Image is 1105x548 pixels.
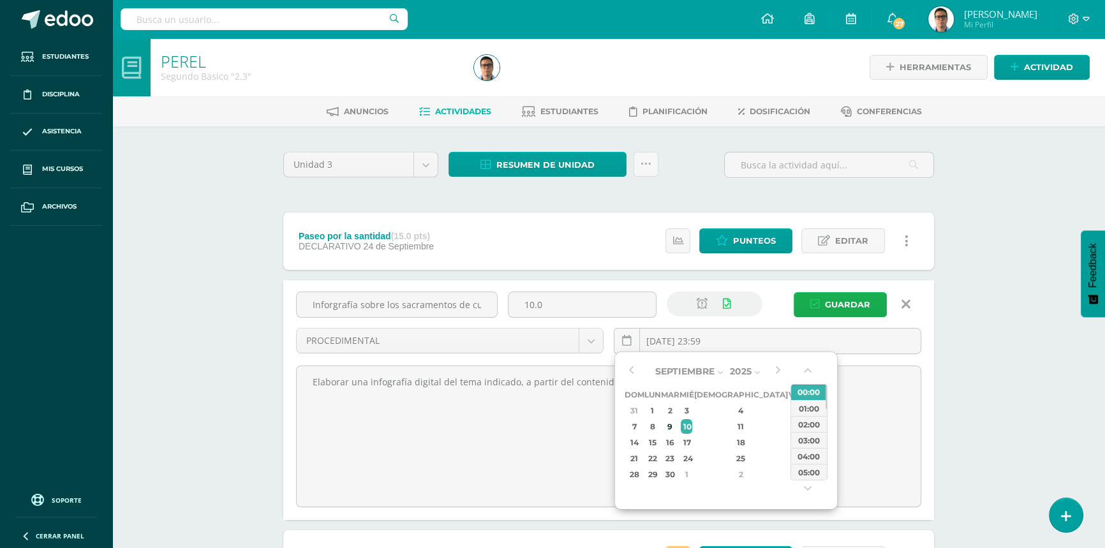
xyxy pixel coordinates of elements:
[663,435,678,450] div: 16
[391,231,430,241] strong: (15.0 pts)
[791,384,827,400] div: 00:00
[789,435,801,450] div: 19
[161,70,459,82] div: Segundo Básico '2.3'
[870,55,988,80] a: Herramientas
[646,451,659,466] div: 22
[642,107,708,116] span: Planificación
[297,329,603,353] a: PROCEDIMENTAL
[36,531,84,540] span: Cerrar panel
[364,241,434,251] span: 24 de Septiembre
[496,153,595,177] span: Resumen de unidad
[449,152,627,177] a: Resumen de unidad
[10,151,102,188] a: Mis cursos
[474,55,500,80] img: 4c9214d6dc3ad1af441a6e04af4808ea.png
[681,403,692,418] div: 3
[161,50,206,72] a: PEREL
[10,38,102,76] a: Estudiantes
[646,403,659,418] div: 1
[789,419,801,434] div: 12
[750,107,810,116] span: Dosificación
[42,126,82,137] span: Asistencia
[627,419,642,434] div: 7
[704,451,779,466] div: 25
[627,403,642,418] div: 31
[52,496,82,505] span: Soporte
[42,89,80,100] span: Disciplina
[704,419,779,434] div: 11
[625,387,644,403] th: Dom
[42,202,77,212] span: Archivos
[508,292,656,317] input: Puntos máximos
[297,292,497,317] input: Título
[835,229,868,253] span: Editar
[646,419,659,434] div: 8
[663,403,678,418] div: 2
[614,329,921,353] input: Fecha de entrega
[646,435,659,450] div: 15
[10,76,102,114] a: Disciplina
[789,403,801,418] div: 5
[738,101,810,122] a: Dosificación
[1081,230,1105,317] button: Feedback - Mostrar encuesta
[121,8,408,30] input: Busca un usuario...
[661,387,679,403] th: Mar
[994,55,1090,80] a: Actividad
[663,419,678,434] div: 9
[733,229,776,253] span: Punteos
[327,101,389,122] a: Anuncios
[627,467,642,482] div: 28
[794,292,887,317] button: Guardar
[297,366,921,507] textarea: Elaborar una infografía digital del tema indicado, a partir del contenido desarrollado en clase.
[344,107,389,116] span: Anuncios
[963,8,1037,20] span: [PERSON_NAME]
[306,329,569,353] span: PROCEDIMENTAL
[522,101,598,122] a: Estudiantes
[644,387,661,403] th: Lun
[681,419,692,434] div: 10
[1087,243,1099,288] span: Feedback
[791,400,827,416] div: 01:00
[663,451,678,466] div: 23
[629,101,708,122] a: Planificación
[791,432,827,448] div: 03:00
[10,188,102,226] a: Archivos
[1024,56,1073,79] span: Actividad
[293,152,404,177] span: Unidad 3
[299,241,361,251] span: DECLARATIVO
[963,19,1037,30] span: Mi Perfil
[900,56,971,79] span: Herramientas
[791,416,827,432] div: 02:00
[694,387,788,403] th: [DEMOGRAPHIC_DATA]
[789,467,801,482] div: 3
[704,435,779,450] div: 18
[857,107,922,116] span: Conferencias
[15,491,97,508] a: Soporte
[646,467,659,482] div: 29
[681,435,692,450] div: 17
[730,366,752,377] span: 2025
[42,52,89,62] span: Estudiantes
[10,114,102,151] a: Asistencia
[789,451,801,466] div: 26
[435,107,491,116] span: Actividades
[892,17,906,31] span: 27
[928,6,954,32] img: 4c9214d6dc3ad1af441a6e04af4808ea.png
[627,451,642,466] div: 21
[419,101,491,122] a: Actividades
[699,228,792,253] a: Punteos
[841,101,922,122] a: Conferencias
[627,435,642,450] div: 14
[42,164,83,174] span: Mis cursos
[284,152,438,177] a: Unidad 3
[679,387,694,403] th: Mié
[725,152,933,177] input: Busca la actividad aquí...
[704,467,779,482] div: 2
[681,451,692,466] div: 24
[791,464,827,480] div: 05:00
[161,52,459,70] h1: PEREL
[788,387,803,403] th: Vie
[681,467,692,482] div: 1
[704,403,779,418] div: 4
[299,231,434,241] div: Paseo por la santidad
[791,448,827,464] div: 04:00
